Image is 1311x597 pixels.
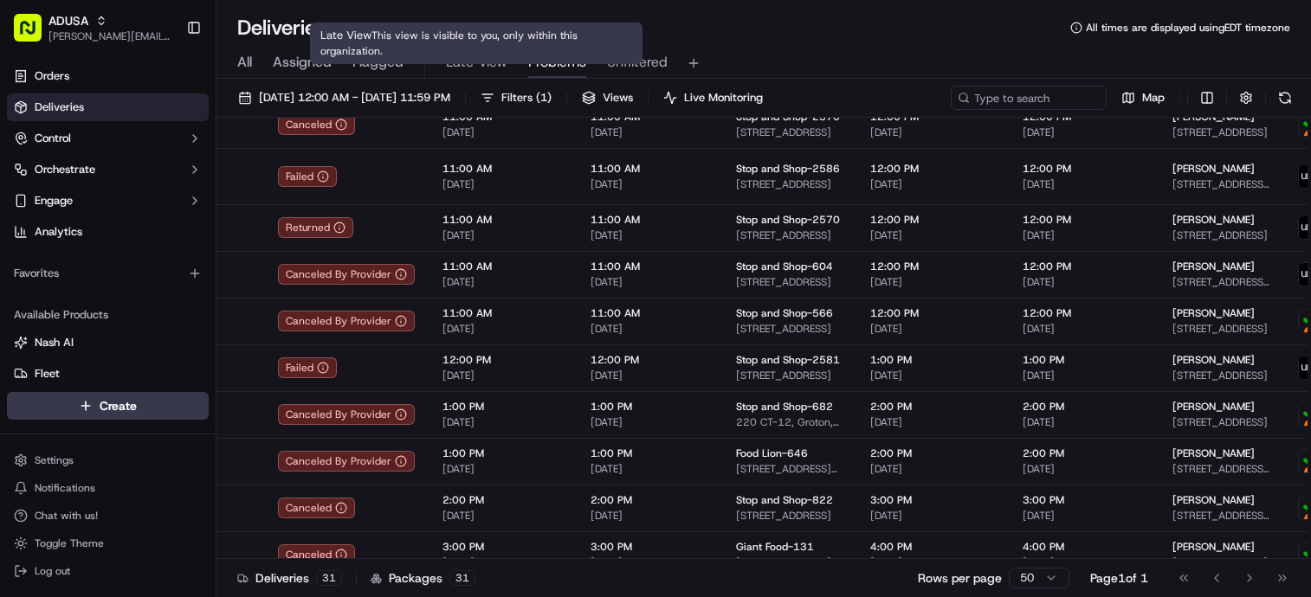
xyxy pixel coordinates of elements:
span: 12:00 PM [870,213,995,227]
span: Stop and Shop-2586 [736,162,840,176]
span: All [237,52,252,73]
button: Start new chat [294,170,315,191]
div: 31 [449,570,475,586]
span: Notifications [35,481,95,495]
span: Views [603,90,633,106]
span: Analytics [35,224,82,240]
span: [PERSON_NAME] [1172,540,1255,554]
span: 3:00 PM [1023,493,1145,507]
span: Pylon [172,429,210,442]
span: [DATE] [1023,509,1145,523]
span: Chat with us! [35,509,98,523]
span: Stop and Shop-822 [736,493,833,507]
span: [STREET_ADDRESS] [736,275,843,289]
span: 11:00 AM [591,213,708,227]
span: [DATE] [1023,228,1145,242]
div: Past conversations [17,225,116,239]
button: Canceled [278,497,355,518]
input: Got a question? Start typing here... [45,112,312,130]
button: Live Monitoring [655,86,771,110]
span: [DATE] [870,125,995,139]
span: 11:00 AM [442,260,563,273]
span: Knowledge Base [35,387,132,404]
span: 12:00 PM [591,353,708,367]
span: [STREET_ADDRESS] [736,228,843,242]
div: 31 [316,570,342,586]
button: ADUSA [48,12,88,29]
span: 1:00 PM [591,446,708,460]
span: [DATE] [870,322,995,336]
span: 12:00 PM [442,353,563,367]
span: [STREET_ADDRESS] [1172,322,1270,336]
span: Nash AI [35,335,74,350]
span: 11:00 AM [591,260,708,273]
p: Welcome 👋 [17,69,315,97]
span: [DATE] [442,555,563,569]
span: Giant Food-131 [736,540,814,554]
span: [DATE] [870,509,995,523]
span: [STREET_ADDRESS] [736,177,843,191]
span: • [144,315,150,329]
a: Nash AI [14,335,202,350]
button: Filters(1) [473,86,559,110]
span: Stop and Shop-2570 [736,213,840,227]
span: 12:00 PM [870,260,995,273]
button: See all [268,221,315,242]
span: [DATE] [591,462,708,476]
span: [DATE] [591,177,708,191]
div: 💻 [146,388,160,402]
span: [STREET_ADDRESS][PERSON_NAME] [1172,177,1270,191]
span: [PERSON_NAME] [1172,162,1255,176]
p: Rows per page [918,569,1002,587]
span: Log out [35,564,70,578]
span: [STREET_ADDRESS][PERSON_NAME] [1172,275,1270,289]
span: Stop and Shop-604 [736,260,833,273]
span: [STREET_ADDRESS] [1172,369,1270,382]
span: Stop and Shop-566 [736,306,833,320]
button: Failed [278,357,337,378]
span: [DATE] [870,228,995,242]
span: [DATE] [1023,462,1145,476]
span: Control [35,131,71,146]
span: [STREET_ADDRESS] [736,322,843,336]
input: Type to search [951,86,1107,110]
div: Failed [278,166,337,187]
img: 1736555255976-a54dd68f-1ca7-489b-9aae-adbdc363a1c4 [35,269,48,283]
span: [DATE] [591,369,708,382]
span: [DATE] [870,415,995,429]
a: 💻API Documentation [139,380,285,411]
span: 2:00 PM [870,400,995,414]
a: Powered byPylon [122,428,210,442]
span: [STREET_ADDRESS] [1172,228,1270,242]
span: 12:00 PM [1023,213,1145,227]
span: 1:00 PM [591,400,708,414]
span: [DATE] [442,275,563,289]
button: ADUSA[PERSON_NAME][EMAIL_ADDRESS][PERSON_NAME][DOMAIN_NAME] [7,7,179,48]
div: Start new chat [78,165,284,183]
span: 220 CT-12, Groton, CT 06340, [GEOGRAPHIC_DATA] [736,415,843,429]
span: Orders [35,68,69,84]
span: [PERSON_NAME] [1172,260,1255,273]
div: Deliveries [237,569,342,587]
span: [DATE] [442,177,563,191]
span: [DATE] [1023,415,1145,429]
span: [PERSON_NAME][EMAIL_ADDRESS][PERSON_NAME][DOMAIN_NAME] [48,29,172,43]
h1: Deliveries [237,14,326,42]
span: 2:00 PM [870,446,995,460]
span: All times are displayed using EDT timezone [1086,21,1290,35]
span: 12:00 PM [1023,260,1145,273]
button: Orchestrate [7,156,209,183]
button: Settings [7,448,209,472]
span: [DATE] [591,275,708,289]
button: Canceled By Provider [278,264,415,285]
span: 12:00 PM [1023,162,1145,176]
span: [DATE] [1023,369,1145,382]
img: 1736555255976-a54dd68f-1ca7-489b-9aae-adbdc363a1c4 [35,316,48,330]
span: 2:00 PM [1023,400,1145,414]
a: Deliveries [7,93,209,121]
button: Canceled [278,544,355,565]
span: Assigned [273,52,332,73]
span: [DATE] [1023,275,1145,289]
span: 12:00 PM [1023,306,1145,320]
